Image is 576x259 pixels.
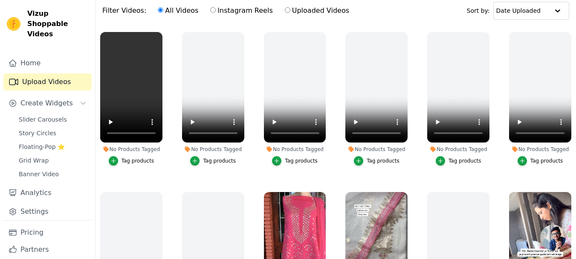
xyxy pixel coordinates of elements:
span: Floating-Pop ⭐ [19,143,65,151]
input: All Videos [158,7,163,13]
button: Tag products [190,156,236,166]
a: Open chat [540,225,566,250]
input: Instagram Reels [210,7,216,13]
span: Slider Carousels [19,115,67,124]
button: Tag products [518,156,563,166]
button: Tag products [109,156,154,166]
a: Floating-Pop ⭐ [14,141,92,153]
a: Story Circles [14,127,92,139]
a: Banner Video [14,168,92,180]
a: Analytics [3,184,92,201]
div: No Products Tagged [182,146,244,153]
input: Uploaded Videos [285,7,290,13]
a: Settings [3,203,92,220]
span: Create Widgets [20,98,73,108]
div: Sort by: [467,2,570,20]
div: Tag products [449,157,481,164]
button: Create Widgets [3,95,92,112]
a: Pricing [3,224,92,241]
div: No Products Tagged [100,146,162,153]
div: No Products Tagged [345,146,408,153]
a: Upload Videos [3,73,92,90]
label: All Videos [157,5,199,16]
a: Slider Carousels [14,113,92,125]
button: Tag products [272,156,318,166]
span: Vizup Shoppable Videos [27,9,88,39]
div: Tag products [367,157,399,164]
div: Tag products [285,157,318,164]
span: Grid Wrap [19,156,49,165]
label: Uploaded Videos [284,5,350,16]
button: Tag products [354,156,399,166]
img: Vizup [7,17,20,31]
div: Tag products [122,157,154,164]
div: No Products Tagged [509,146,571,153]
div: No Products Tagged [264,146,326,153]
a: Grid Wrap [14,154,92,166]
label: Instagram Reels [210,5,273,16]
div: Tag products [203,157,236,164]
span: Banner Video [19,170,59,178]
span: Story Circles [19,129,56,137]
button: Tag products [436,156,481,166]
div: Tag products [530,157,563,164]
a: Partners [3,241,92,258]
a: Home [3,55,92,72]
div: Filter Videos: [102,1,354,20]
div: No Products Tagged [427,146,489,153]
